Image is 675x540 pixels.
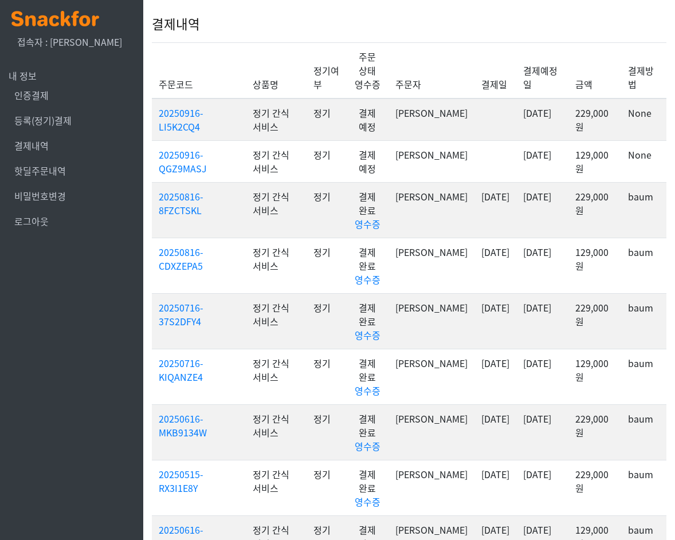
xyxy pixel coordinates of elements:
[307,182,347,238] td: 정기
[347,460,388,515] td: 결제 완료
[159,467,203,495] a: 20250515-RX3I1E8Y
[246,404,307,460] td: 정기 간식 서비스
[621,349,666,404] td: baum
[388,140,474,182] td: [PERSON_NAME]
[621,140,666,182] td: None
[621,238,666,293] td: baum
[347,42,388,98] th: 주문 상태 영수증
[347,404,388,460] td: 결제 완료
[474,42,516,98] th: 결제일
[388,42,474,98] th: 주문자
[568,460,621,515] td: 229,000원
[11,11,99,26] img: logo.png
[14,113,72,127] a: 등록(정기)결제
[14,88,49,102] a: 인증결제
[159,148,207,175] a: 20250916-QGZ9MASJ
[516,404,568,460] td: [DATE]
[307,42,347,98] th: 정기여부
[516,140,568,182] td: [DATE]
[355,439,380,453] a: 영수증
[347,98,388,141] td: 결제 예정
[246,140,307,182] td: 정기 간식 서비스
[355,328,380,342] a: 영수증
[516,460,568,515] td: [DATE]
[621,404,666,460] td: baum
[474,182,516,238] td: [DATE]
[388,293,474,349] td: [PERSON_NAME]
[355,495,380,509] a: 영수증
[307,238,347,293] td: 정기
[388,98,474,141] td: [PERSON_NAME]
[621,293,666,349] td: baum
[568,293,621,349] td: 229,000원
[14,214,49,228] a: 로그아웃
[621,42,666,98] th: 결제방법
[388,460,474,515] td: [PERSON_NAME]
[388,238,474,293] td: [PERSON_NAME]
[152,42,246,98] th: 주문코드
[307,404,347,460] td: 정기
[474,460,516,515] td: [DATE]
[355,384,380,397] a: 영수증
[347,238,388,293] td: 결제 완료
[159,190,203,217] a: 20250816-8FZCTSKL
[621,182,666,238] td: baum
[568,404,621,460] td: 229,000원
[516,349,568,404] td: [DATE]
[568,238,621,293] td: 129,000원
[516,98,568,141] td: [DATE]
[568,182,621,238] td: 229,000원
[246,98,307,141] td: 정기 간식 서비스
[14,164,66,178] a: 핫딜주문내역
[474,293,516,349] td: [DATE]
[355,273,380,286] a: 영수증
[14,189,66,203] a: 비밀번호변경
[388,349,474,404] td: [PERSON_NAME]
[246,238,307,293] td: 정기 간식 서비스
[159,245,203,273] a: 20250816-CDXZEPA5
[516,293,568,349] td: [DATE]
[14,139,49,152] a: 결제내역
[307,349,347,404] td: 정기
[159,356,203,384] a: 20250716-KIQANZE4
[246,293,307,349] td: 정기 간식 서비스
[355,217,380,231] a: 영수증
[307,293,347,349] td: 정기
[246,182,307,238] td: 정기 간식 서비스
[568,98,621,141] td: 229,000원
[307,140,347,182] td: 정기
[307,98,347,141] td: 정기
[152,6,666,42] div: 결제내역
[159,412,207,439] a: 20250616-MKB9134W
[621,98,666,141] td: None
[568,349,621,404] td: 129,000원
[159,106,203,133] a: 20250916-LI5K2CQ4
[516,42,568,98] th: 결제예정일
[474,349,516,404] td: [DATE]
[474,238,516,293] td: [DATE]
[9,69,37,82] span: 내 정보
[246,349,307,404] td: 정기 간식 서비스
[621,460,666,515] td: baum
[516,238,568,293] td: [DATE]
[347,293,388,349] td: 결제 완료
[246,42,307,98] th: 상품명
[307,460,347,515] td: 정기
[347,349,388,404] td: 결제 완료
[474,404,516,460] td: [DATE]
[246,460,307,515] td: 정기 간식 서비스
[17,35,122,49] span: 접속자 : [PERSON_NAME]
[347,140,388,182] td: 결제 예정
[159,301,203,328] a: 20250716-37S2DFY4
[516,182,568,238] td: [DATE]
[388,182,474,238] td: [PERSON_NAME]
[568,42,621,98] th: 금액
[388,404,474,460] td: [PERSON_NAME]
[568,140,621,182] td: 129,000원
[347,182,388,238] td: 결제 완료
